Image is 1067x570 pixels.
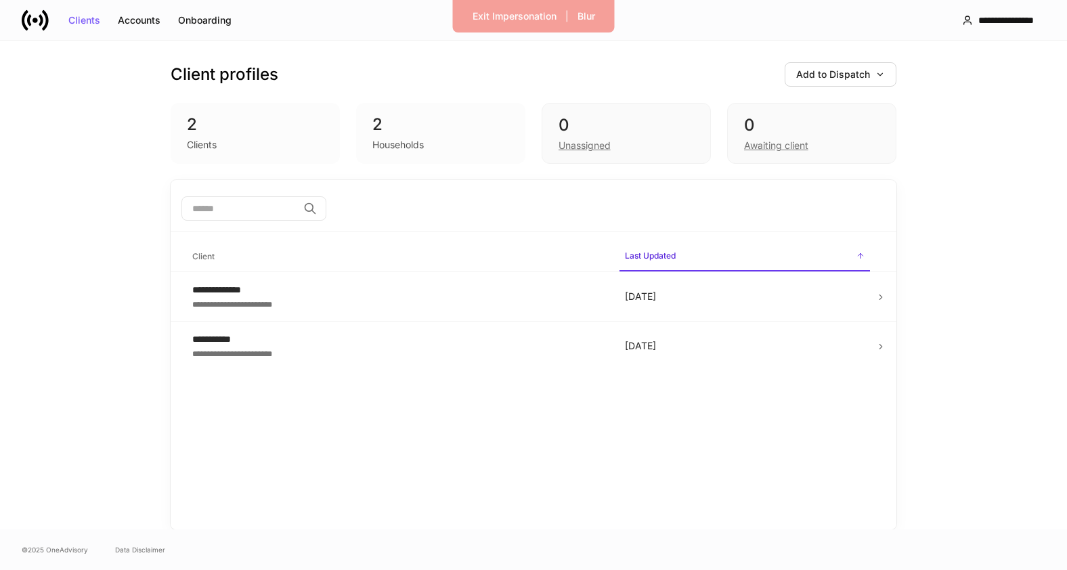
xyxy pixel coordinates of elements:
a: Data Disclaimer [115,544,165,555]
div: Clients [68,16,100,25]
button: Exit Impersonation [464,5,565,27]
div: Clients [187,138,217,152]
div: 0 [744,114,879,136]
div: Awaiting client [744,139,808,152]
div: 0Unassigned [542,103,711,164]
div: 0 [559,114,694,136]
div: Exit Impersonation [473,12,557,21]
button: Add to Dispatch [785,62,896,87]
button: Blur [569,5,604,27]
div: Households [372,138,424,152]
h6: Last Updated [625,249,676,262]
span: Client [187,243,609,271]
span: © 2025 OneAdvisory [22,544,88,555]
div: Accounts [118,16,160,25]
div: 0Awaiting client [727,103,896,164]
div: Unassigned [559,139,611,152]
div: Blur [578,12,595,21]
p: [DATE] [625,339,865,353]
h3: Client profiles [171,64,278,85]
div: Add to Dispatch [796,70,885,79]
button: Accounts [109,9,169,31]
button: Clients [60,9,109,31]
div: 2 [187,114,324,135]
div: 2 [372,114,509,135]
p: [DATE] [625,290,865,303]
div: Onboarding [178,16,232,25]
h6: Client [192,250,215,263]
span: Last Updated [619,242,870,271]
button: Onboarding [169,9,240,31]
